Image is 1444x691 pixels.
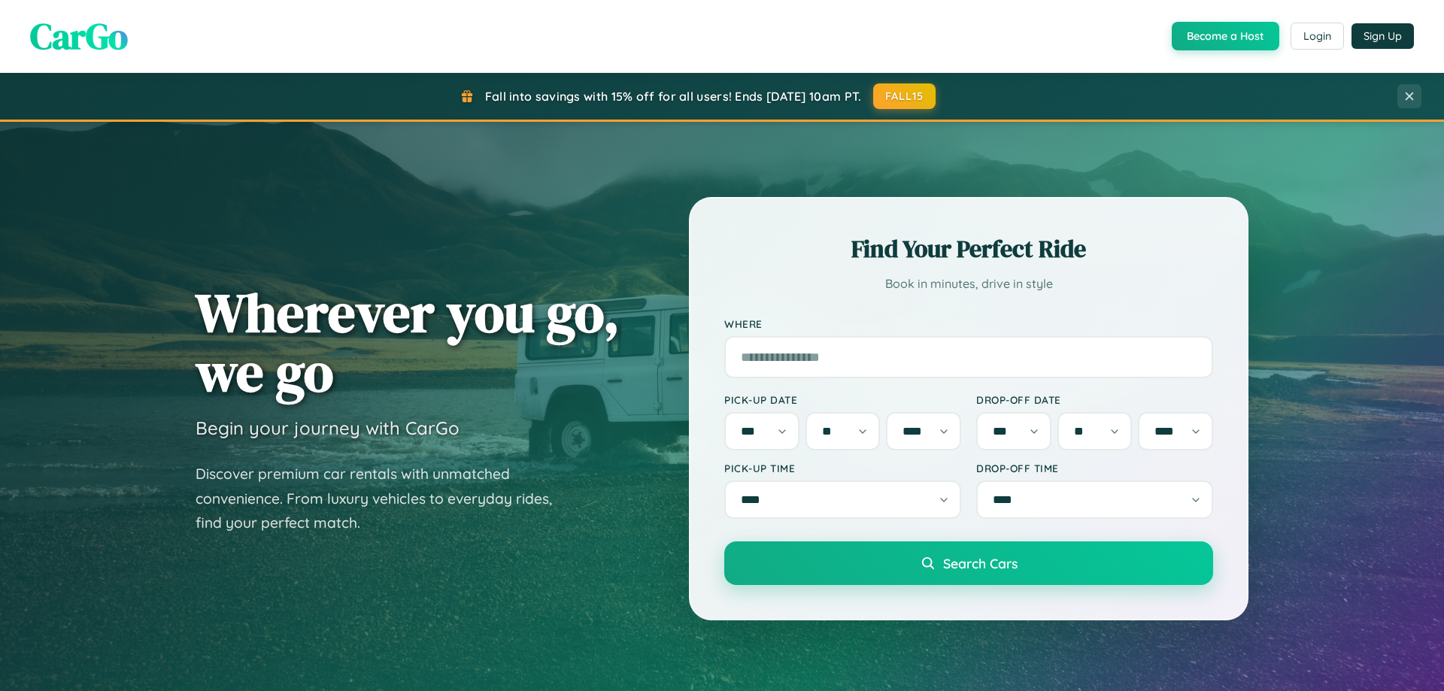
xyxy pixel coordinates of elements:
button: Become a Host [1172,22,1279,50]
h2: Find Your Perfect Ride [724,232,1213,265]
h3: Begin your journey with CarGo [196,417,460,439]
label: Where [724,317,1213,330]
p: Book in minutes, drive in style [724,273,1213,295]
p: Discover premium car rentals with unmatched convenience. From luxury vehicles to everyday rides, ... [196,462,572,535]
span: CarGo [30,11,128,61]
label: Pick-up Time [724,462,961,474]
button: Sign Up [1351,23,1414,49]
h1: Wherever you go, we go [196,283,620,402]
label: Drop-off Date [976,393,1213,406]
label: Drop-off Time [976,462,1213,474]
span: Search Cars [943,555,1018,571]
span: Fall into savings with 15% off for all users! Ends [DATE] 10am PT. [485,89,862,104]
button: Login [1291,23,1344,50]
button: Search Cars [724,541,1213,585]
label: Pick-up Date [724,393,961,406]
button: FALL15 [873,83,936,109]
